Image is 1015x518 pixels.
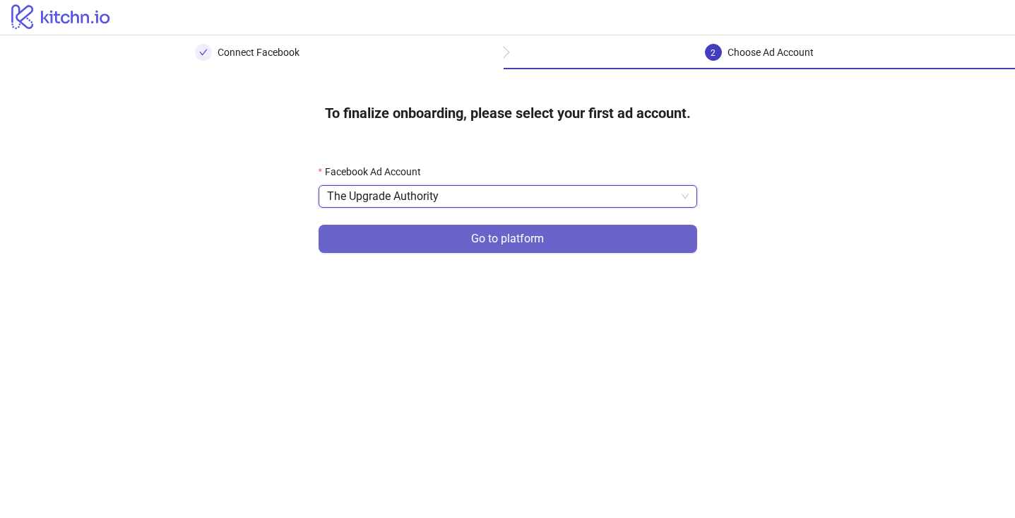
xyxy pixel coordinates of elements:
[319,164,430,179] label: Facebook Ad Account
[319,225,697,253] button: Go to platform
[199,48,208,57] span: check
[302,92,713,134] h4: To finalize onboarding, please select your first ad account.
[218,44,299,61] div: Connect Facebook
[711,48,716,58] span: 2
[327,186,689,207] span: The Upgrade Authority
[728,44,814,61] div: Choose Ad Account
[471,232,544,245] span: Go to platform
